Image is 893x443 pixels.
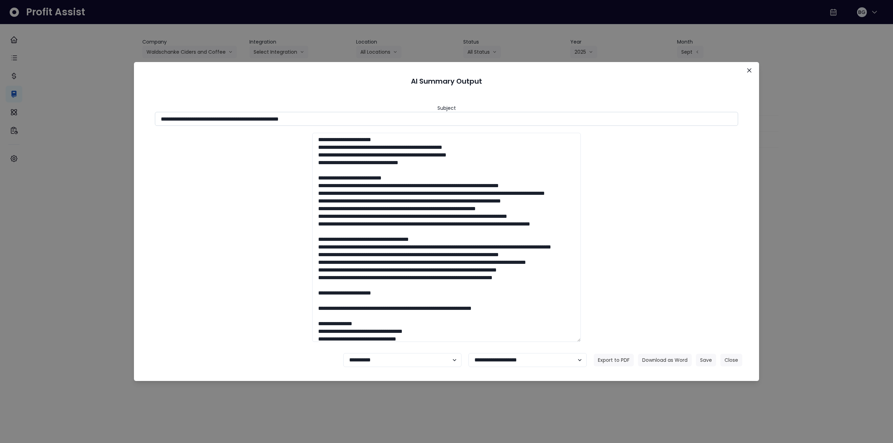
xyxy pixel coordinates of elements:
button: Close [720,354,742,366]
button: Save [696,354,716,366]
header: AI Summary Output [142,70,751,92]
button: Export to PDF [594,354,634,366]
button: Download as Word [638,354,692,366]
header: Subject [437,105,456,112]
button: Close [744,65,755,76]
